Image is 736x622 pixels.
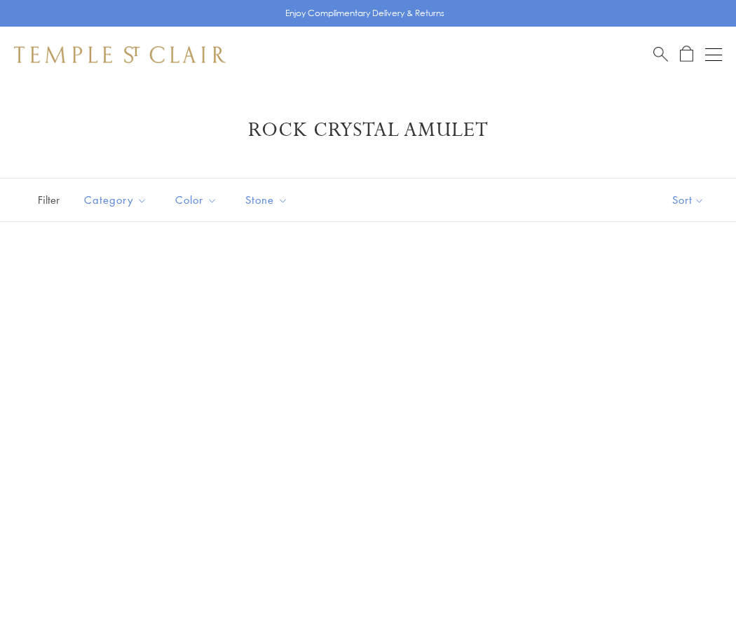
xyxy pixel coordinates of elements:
[653,46,668,63] a: Search
[285,6,444,20] p: Enjoy Complimentary Delivery & Returns
[238,191,299,209] span: Stone
[35,118,701,143] h1: Rock Crystal Amulet
[14,46,226,63] img: Temple St. Clair
[705,46,722,63] button: Open navigation
[168,191,228,209] span: Color
[165,184,228,216] button: Color
[74,184,158,216] button: Category
[235,184,299,216] button: Stone
[680,46,693,63] a: Open Shopping Bag
[641,179,736,221] button: Show sort by
[77,191,158,209] span: Category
